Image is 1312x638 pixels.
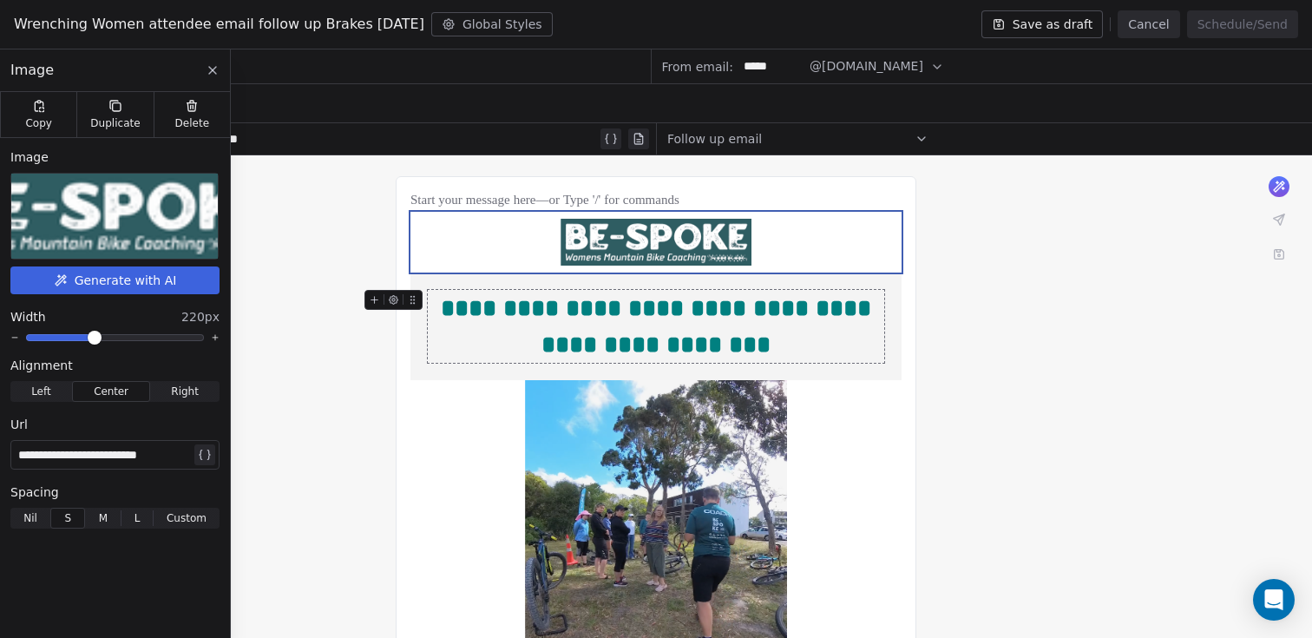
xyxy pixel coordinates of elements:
span: @[DOMAIN_NAME] [810,57,923,76]
span: Image [10,60,54,81]
span: L [134,510,141,526]
button: Global Styles [431,12,553,36]
span: Custom [167,510,207,526]
span: Right [171,384,199,399]
span: Width [10,308,46,326]
button: Save as draft [981,10,1104,38]
span: Spacing [10,483,59,501]
span: Follow up email [667,130,762,148]
span: Wrenching Women attendee email follow up Brakes [DATE] [14,14,424,35]
button: Generate with AI [10,266,220,294]
span: Copy [25,116,52,130]
span: Image [10,148,49,166]
span: Url [10,416,28,433]
span: 220px [181,308,220,326]
div: Open Intercom Messenger [1253,579,1295,621]
span: Nil [23,510,37,526]
span: Delete [175,116,210,130]
span: M [99,510,108,526]
button: Schedule/Send [1187,10,1298,38]
span: From email: [662,58,733,76]
span: Left [31,384,51,399]
span: Duplicate [90,116,140,130]
button: Cancel [1118,10,1179,38]
span: Alignment [10,357,73,374]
